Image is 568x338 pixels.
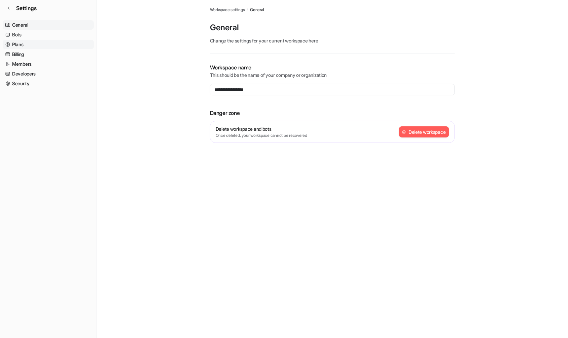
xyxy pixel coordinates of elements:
[210,71,455,79] p: This should be the name of your company or organization
[16,4,37,12] span: Settings
[3,20,94,30] a: General
[247,7,248,13] span: /
[3,40,94,49] a: Plans
[3,69,94,79] a: Developers
[210,63,455,71] p: Workspace name
[250,7,264,13] a: General
[210,37,455,44] p: Change the settings for your current workspace here
[210,109,455,117] p: Danger zone
[216,125,307,132] p: Delete workspace and bots
[210,22,455,33] p: General
[210,7,245,13] a: Workspace settings
[216,132,307,139] p: Once deleted, your workspace cannot be recovered
[3,79,94,88] a: Security
[399,126,449,137] button: Delete workspace
[3,59,94,69] a: Members
[3,30,94,39] a: Bots
[3,50,94,59] a: Billing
